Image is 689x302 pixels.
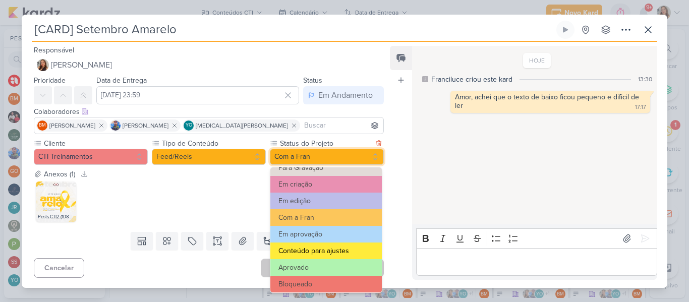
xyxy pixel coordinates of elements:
[44,169,75,179] div: Anexos (1)
[270,193,382,209] button: Em edição
[96,76,147,85] label: Data de Entrega
[270,259,382,276] button: Aprovado
[96,86,299,104] input: Select a date
[303,86,384,104] button: Em Andamento
[110,120,121,131] img: Guilherme Savio
[455,93,641,110] div: Amor, achei que o texto de baixo ficou pequeno e díficil de ler
[34,56,384,74] button: [PERSON_NAME]
[43,138,148,149] label: Cliente
[32,21,554,39] input: Kard Sem Título
[36,212,76,222] div: Posts CTI2 (1080 x 1350 px).png
[270,226,382,243] button: Em aprovação
[279,138,373,149] label: Status do Projeto
[303,76,322,85] label: Status
[37,59,49,71] img: Franciluce Carvalho
[34,46,74,54] label: Responsável
[638,75,652,84] div: 13:30
[635,103,646,111] div: 17:17
[51,59,112,71] span: [PERSON_NAME]
[561,26,569,34] div: Ligar relógio
[186,123,192,128] p: YO
[416,248,657,276] div: Editor editing area: main
[152,149,266,165] button: Feed/Reels
[318,89,373,101] div: Em Andamento
[431,74,512,85] div: Franciluce criou este kard
[270,176,382,193] button: Em criação
[270,209,382,226] button: Com a Fran
[36,182,76,222] img: rW6JRCIa7uQLCIjFGthXz61RgBc9YA9146DuCNWk.png
[270,149,384,165] button: Com a Fran
[161,138,266,149] label: Tipo de Conteúdo
[270,159,382,176] button: Para Gravação
[196,121,288,130] span: [MEDICAL_DATA][PERSON_NAME]
[34,149,148,165] button: CTI Treinamentos
[416,228,657,248] div: Editor toolbar
[123,121,168,130] span: [PERSON_NAME]
[34,106,384,117] div: Colaboradores
[184,120,194,131] div: Yasmin Oliveira
[34,258,84,278] button: Cancelar
[34,76,66,85] label: Prioridade
[270,276,382,292] button: Bloqueado
[39,123,46,128] p: BM
[49,121,95,130] span: [PERSON_NAME]
[302,119,381,132] input: Buscar
[37,120,47,131] div: Beth Monteiro
[270,243,382,259] button: Conteúdo para ajustes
